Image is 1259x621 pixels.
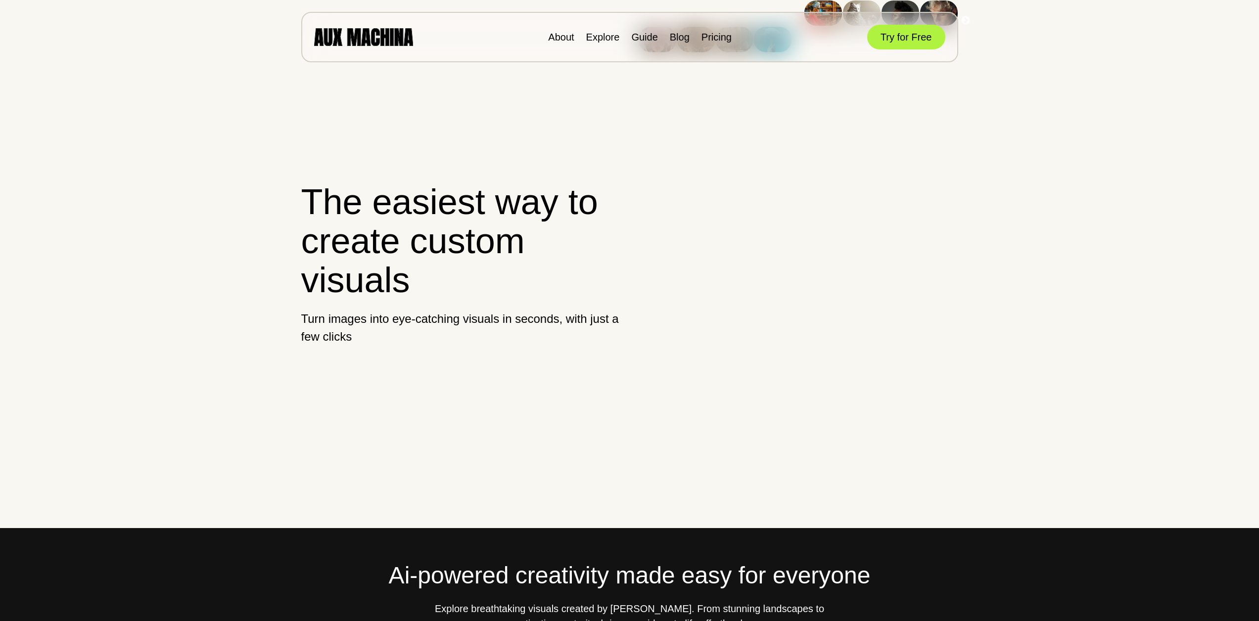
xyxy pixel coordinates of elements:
h1: The easiest way to create custom visuals [301,182,621,300]
img: AUX MACHINA [314,28,413,45]
a: Pricing [701,32,732,43]
a: Blog [670,32,690,43]
p: Turn images into eye-catching visuals in seconds, with just a few clicks [301,310,621,346]
h2: Ai-powered creativity made easy for everyone [301,558,958,593]
button: Try for Free [867,25,945,49]
a: About [548,32,574,43]
a: Explore [586,32,620,43]
a: Guide [631,32,657,43]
